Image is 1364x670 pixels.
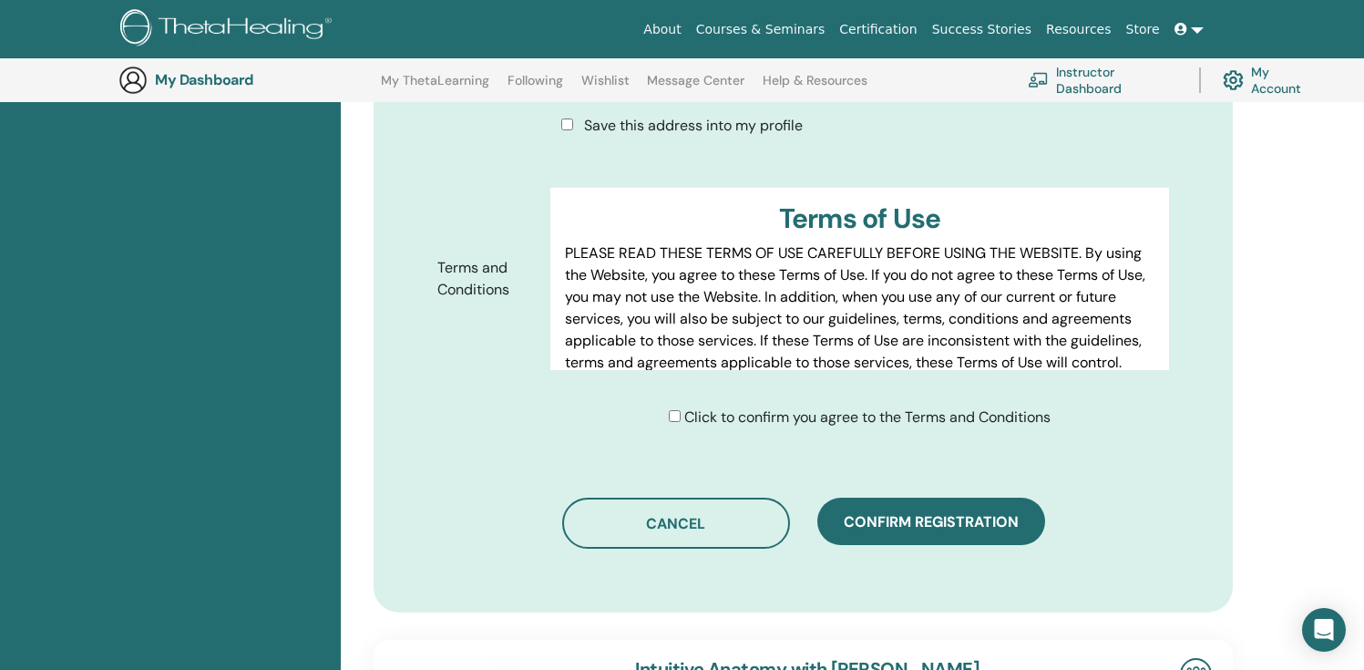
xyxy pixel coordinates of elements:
h3: My Dashboard [155,71,337,88]
a: Message Center [647,73,744,102]
img: cog.svg [1223,66,1244,96]
a: Success Stories [925,13,1039,46]
a: Resources [1039,13,1119,46]
h3: Terms of Use [565,202,1154,235]
label: Terms and Conditions [424,251,550,307]
a: Certification [832,13,924,46]
p: PLEASE READ THESE TERMS OF USE CAREFULLY BEFORE USING THE WEBSITE. By using the Website, you agre... [565,242,1154,374]
span: Save this address into my profile [584,116,803,135]
img: generic-user-icon.jpg [118,66,148,95]
a: Store [1119,13,1167,46]
img: chalkboard-teacher.svg [1028,72,1049,88]
a: Instructor Dashboard [1028,60,1177,100]
div: Open Intercom Messenger [1302,608,1346,652]
a: My Account [1223,60,1319,100]
img: logo.png [120,9,338,50]
button: Confirm registration [817,498,1045,545]
button: Cancel [562,498,790,549]
a: Help & Resources [763,73,867,102]
a: About [636,13,688,46]
span: Click to confirm you agree to the Terms and Conditions [684,407,1051,427]
a: Courses & Seminars [689,13,833,46]
a: Wishlist [581,73,630,102]
a: Following [508,73,563,102]
span: Cancel [646,514,705,533]
span: Confirm registration [844,512,1019,531]
a: My ThetaLearning [381,73,489,102]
